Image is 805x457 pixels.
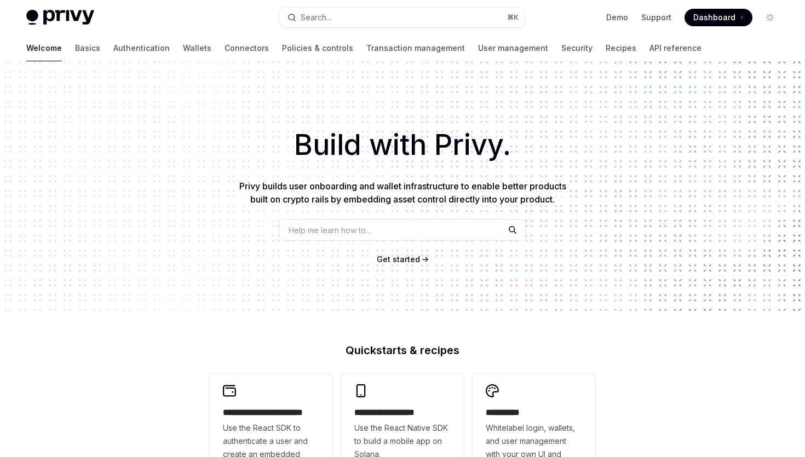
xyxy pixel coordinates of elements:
[289,224,372,236] span: Help me learn how to…
[210,345,595,356] h2: Quickstarts & recipes
[641,12,671,23] a: Support
[693,12,735,23] span: Dashboard
[649,35,702,61] a: API reference
[377,254,420,264] span: Get started
[183,35,211,61] a: Wallets
[606,35,636,61] a: Recipes
[113,35,170,61] a: Authentication
[685,9,752,26] a: Dashboard
[26,35,62,61] a: Welcome
[606,12,628,23] a: Demo
[561,35,593,61] a: Security
[225,35,269,61] a: Connectors
[761,9,779,26] button: Toggle dark mode
[478,35,548,61] a: User management
[301,11,331,24] div: Search...
[377,254,420,265] a: Get started
[507,13,519,22] span: ⌘ K
[18,124,787,166] h1: Build with Privy.
[366,35,465,61] a: Transaction management
[239,181,566,205] span: Privy builds user onboarding and wallet infrastructure to enable better products built on crypto ...
[282,35,353,61] a: Policies & controls
[280,8,525,27] button: Open search
[26,10,94,25] img: light logo
[75,35,100,61] a: Basics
